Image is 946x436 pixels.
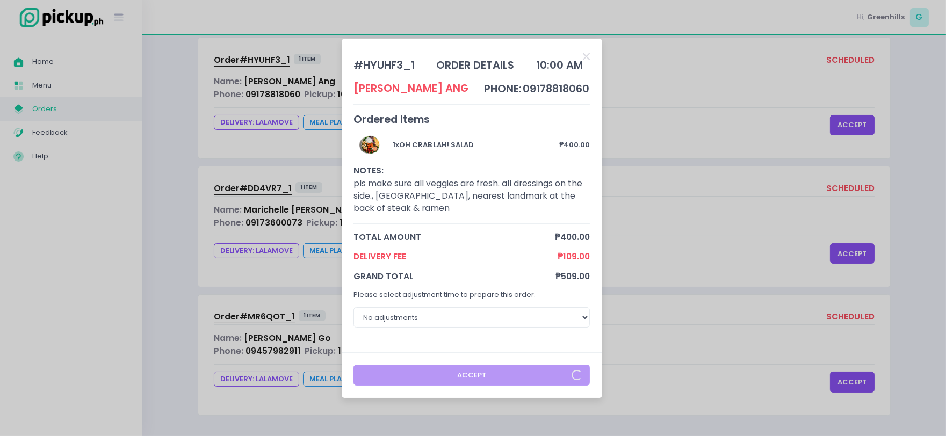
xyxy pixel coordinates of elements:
[437,57,515,73] div: order details
[353,270,555,282] span: grand total
[353,250,558,263] span: Delivery Fee
[483,81,522,97] td: phone:
[523,82,589,96] span: 09178818060
[353,57,415,73] div: # HYUHF3_1
[555,231,590,243] span: ₱400.00
[353,365,590,385] button: Accept
[555,270,590,282] span: ₱509.00
[536,57,583,73] div: 10:00 AM
[353,81,468,96] div: [PERSON_NAME] Ang
[353,112,590,127] div: Ordered Items
[353,231,555,243] span: total amount
[558,250,590,263] span: ₱109.00
[353,289,590,300] p: Please select adjustment time to prepare this order.
[583,50,590,61] button: Close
